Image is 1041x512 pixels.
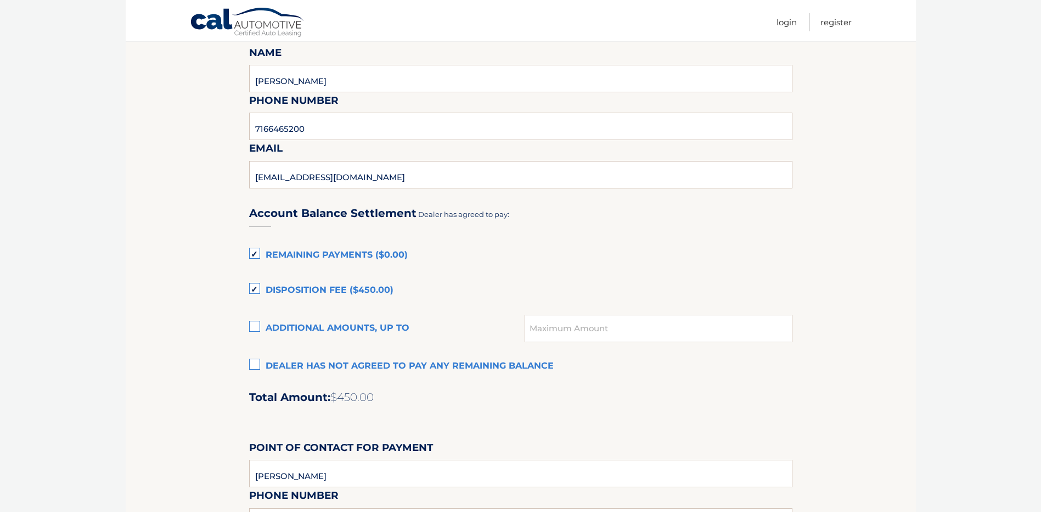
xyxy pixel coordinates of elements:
[525,315,792,342] input: Maximum Amount
[820,13,852,31] a: Register
[190,7,305,39] a: Cal Automotive
[249,391,792,404] h2: Total Amount:
[249,318,525,340] label: Additional amounts, up to
[249,92,339,113] label: Phone Number
[249,44,282,65] label: Name
[249,355,792,377] label: Dealer has not agreed to pay any remaining balance
[249,207,417,220] h3: Account Balance Settlement
[249,439,433,460] label: Point of Contact for Payment
[418,210,509,219] span: Dealer has agreed to pay:
[330,391,374,404] span: $450.00
[776,13,797,31] a: Login
[249,140,283,160] label: Email
[249,280,792,302] label: Disposition Fee ($450.00)
[249,244,792,266] label: Remaining Payments ($0.00)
